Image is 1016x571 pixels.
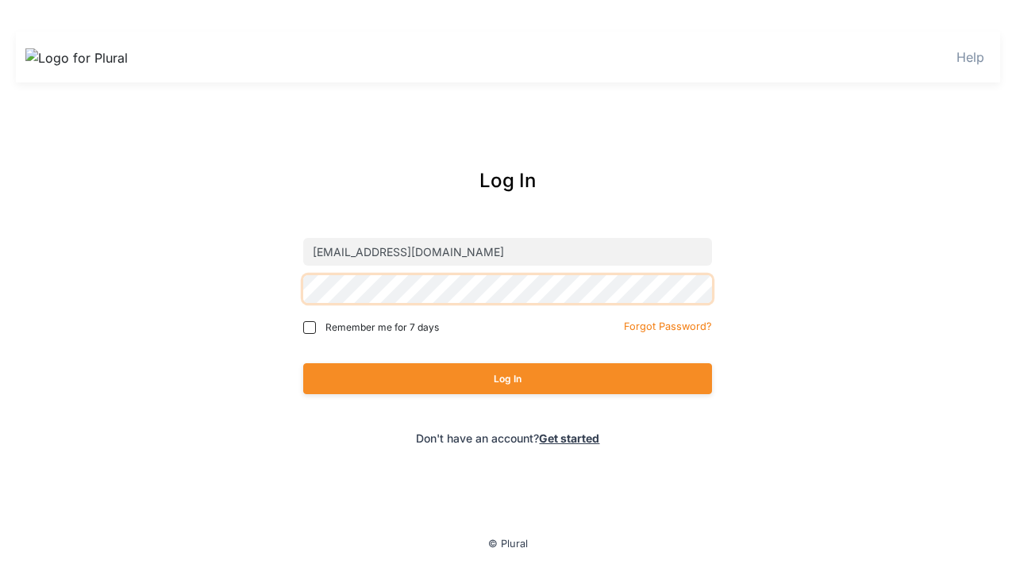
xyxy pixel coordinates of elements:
div: Don't have an account? [236,430,781,446]
a: Get started [539,431,599,445]
input: Remember me for 7 days [303,321,316,334]
button: Log In [303,363,712,394]
small: Forgot Password? [624,320,712,332]
small: © Plural [488,538,528,550]
a: Forgot Password? [624,317,712,333]
span: Remember me for 7 days [325,320,439,335]
input: Email address [303,238,712,266]
div: Log In [236,167,781,195]
img: Logo for Plural [25,48,137,67]
a: Help [956,49,984,65]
